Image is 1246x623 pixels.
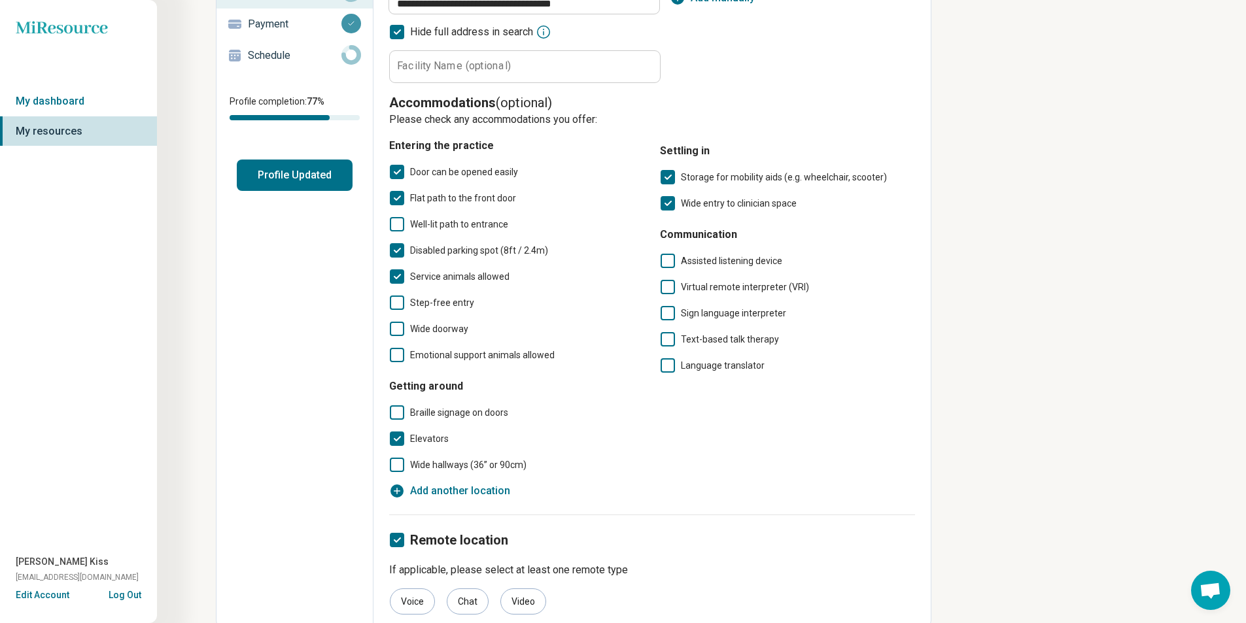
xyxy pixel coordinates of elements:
span: Flat path to the front door [410,193,516,203]
a: Payment [216,8,373,40]
span: Well-lit path to entrance [410,219,508,229]
span: Text-based talk therapy [681,334,779,345]
h4: Getting around [389,379,644,394]
a: Schedule [216,40,373,71]
div: Open chat [1191,571,1230,610]
p: If applicable, please select at least one remote type [389,562,915,578]
span: Sign language interpreter [681,308,786,318]
div: Profile completion [230,115,360,120]
span: 77 % [307,96,324,107]
div: Chat [447,588,489,615]
span: [PERSON_NAME] Kiss [16,555,109,569]
span: Door can be opened easily [410,167,518,177]
span: Wide hallways (36” or 90cm) [410,460,527,470]
div: Video [500,588,546,615]
span: Remote location [410,532,508,548]
span: Add another location [410,483,510,499]
span: Accommodations [389,95,496,110]
span: [EMAIL_ADDRESS][DOMAIN_NAME] [16,571,139,583]
span: Language translator [681,360,765,371]
span: Step-free entry [410,297,474,308]
button: Profile Updated [237,160,353,191]
div: Voice [390,588,435,615]
div: Profile completion: [216,87,373,128]
span: Storage for mobility aids (e.g. wheelchair, scooter) [681,172,887,182]
span: Assisted listening device [681,256,782,266]
span: Braille signage on doors [410,407,508,418]
button: Add another location [389,483,510,499]
span: Hide full address in search [410,24,533,40]
span: Virtual remote interpreter (VRI) [681,282,809,292]
label: Facility Name (optional) [397,61,511,71]
h4: Settling in [660,143,915,159]
p: Payment [248,16,341,32]
span: Service animals allowed [410,271,510,282]
p: (optional) [389,93,915,112]
span: Wide doorway [410,324,468,334]
span: Disabled parking spot (8ft / 2.4m) [410,245,548,256]
p: Schedule [248,48,341,63]
button: Edit Account [16,588,69,602]
button: Log Out [109,588,141,599]
h4: Communication [660,227,915,243]
h4: Entering the practice [389,138,644,154]
p: Please check any accommodations you offer: [389,112,915,127]
span: Wide entry to clinician space [681,198,797,209]
span: Emotional support animals allowed [410,350,555,360]
span: Elevators [410,433,449,444]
